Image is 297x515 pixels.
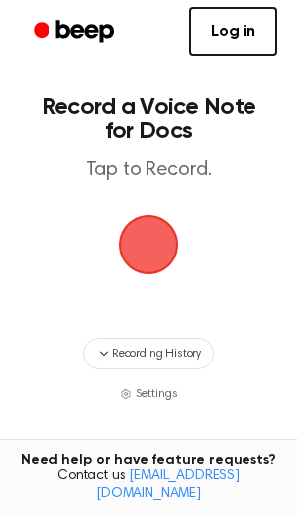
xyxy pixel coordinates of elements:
a: Beep [20,13,132,51]
span: Settings [136,385,178,403]
h1: Record a Voice Note for Docs [36,95,261,143]
span: Contact us [12,468,285,503]
p: Tap to Record. [36,158,261,183]
span: Recording History [112,345,201,362]
a: Log in [189,7,277,56]
img: Beep Logo [119,215,178,274]
button: Settings [120,385,178,403]
a: [EMAIL_ADDRESS][DOMAIN_NAME] [96,469,240,501]
button: Recording History [83,338,214,369]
